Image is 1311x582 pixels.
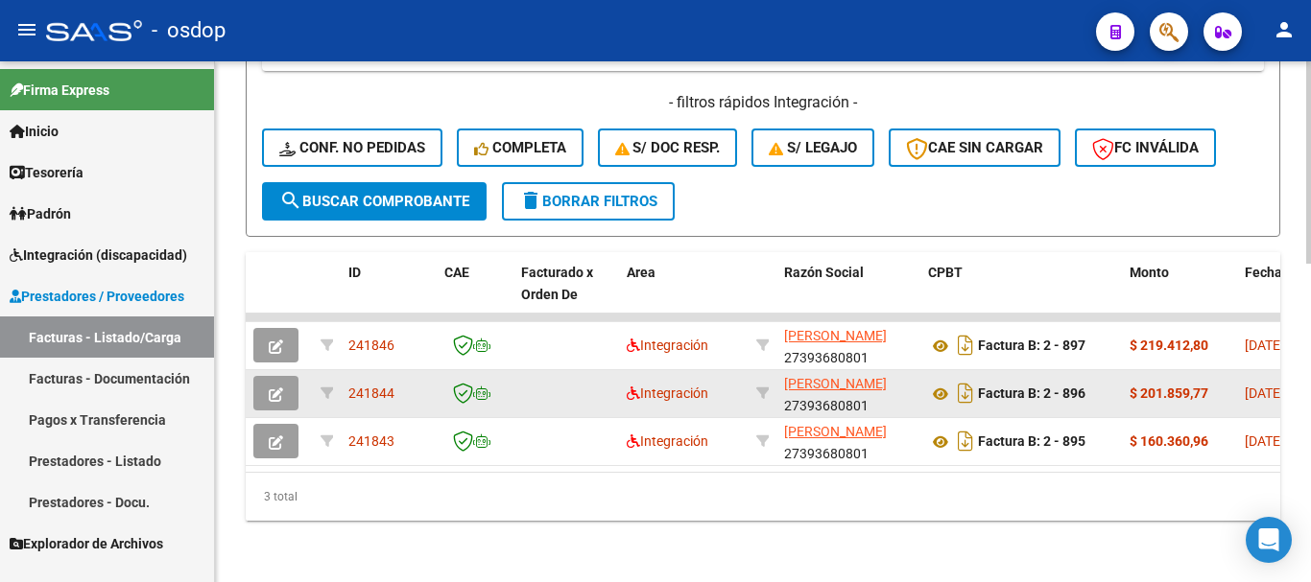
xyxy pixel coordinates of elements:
[627,385,708,401] span: Integración
[619,252,749,337] datatable-header-cell: Area
[474,139,566,156] span: Completa
[1130,433,1208,449] strong: $ 160.360,96
[444,265,469,280] span: CAE
[627,265,655,280] span: Area
[769,139,857,156] span: S/ legajo
[348,433,394,449] span: 241843
[928,265,963,280] span: CPBT
[889,128,1061,167] button: CAE SIN CARGAR
[348,265,361,280] span: ID
[10,286,184,307] span: Prestadores / Proveedores
[978,434,1085,450] strong: Factura B: 2 - 895
[502,182,675,221] button: Borrar Filtros
[920,252,1122,337] datatable-header-cell: CPBT
[521,265,593,302] span: Facturado x Orden De
[784,376,887,391] span: [PERSON_NAME]
[627,338,708,353] span: Integración
[15,18,38,41] mat-icon: menu
[10,162,83,183] span: Tesorería
[348,385,394,401] span: 241844
[10,203,71,224] span: Padrón
[1130,338,1208,353] strong: $ 219.412,80
[1130,385,1208,401] strong: $ 201.859,77
[784,421,913,461] div: 27393680801
[10,244,187,266] span: Integración (discapacidad)
[279,193,469,210] span: Buscar Comprobante
[784,373,913,413] div: 27393680801
[784,265,864,280] span: Razón Social
[953,330,978,361] i: Descargar documento
[10,533,163,554] span: Explorador de Archivos
[1075,128,1216,167] button: FC Inválida
[1130,265,1169,280] span: Monto
[615,139,721,156] span: S/ Doc Resp.
[978,338,1085,354] strong: Factura B: 2 - 897
[457,128,584,167] button: Completa
[953,426,978,456] i: Descargar documento
[262,182,487,221] button: Buscar Comprobante
[953,378,978,408] i: Descargar documento
[152,10,226,52] span: - osdop
[627,433,708,449] span: Integración
[784,328,887,343] span: [PERSON_NAME]
[246,473,1280,521] div: 3 total
[519,189,542,212] mat-icon: delete
[279,139,425,156] span: Conf. no pedidas
[598,128,738,167] button: S/ Doc Resp.
[1245,385,1284,401] span: [DATE]
[437,252,513,337] datatable-header-cell: CAE
[1273,18,1296,41] mat-icon: person
[776,252,920,337] datatable-header-cell: Razón Social
[906,139,1043,156] span: CAE SIN CARGAR
[784,325,913,365] div: 27393680801
[10,121,59,142] span: Inicio
[262,128,442,167] button: Conf. no pedidas
[279,189,302,212] mat-icon: search
[1246,517,1292,563] div: Open Intercom Messenger
[1245,338,1284,353] span: [DATE]
[348,338,394,353] span: 241846
[751,128,874,167] button: S/ legajo
[1122,252,1237,337] datatable-header-cell: Monto
[1245,433,1284,449] span: [DATE]
[341,252,437,337] datatable-header-cell: ID
[1092,139,1199,156] span: FC Inválida
[978,386,1085,402] strong: Factura B: 2 - 896
[10,80,109,101] span: Firma Express
[262,92,1264,113] h4: - filtros rápidos Integración -
[513,252,619,337] datatable-header-cell: Facturado x Orden De
[519,193,657,210] span: Borrar Filtros
[784,424,887,439] span: [PERSON_NAME]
